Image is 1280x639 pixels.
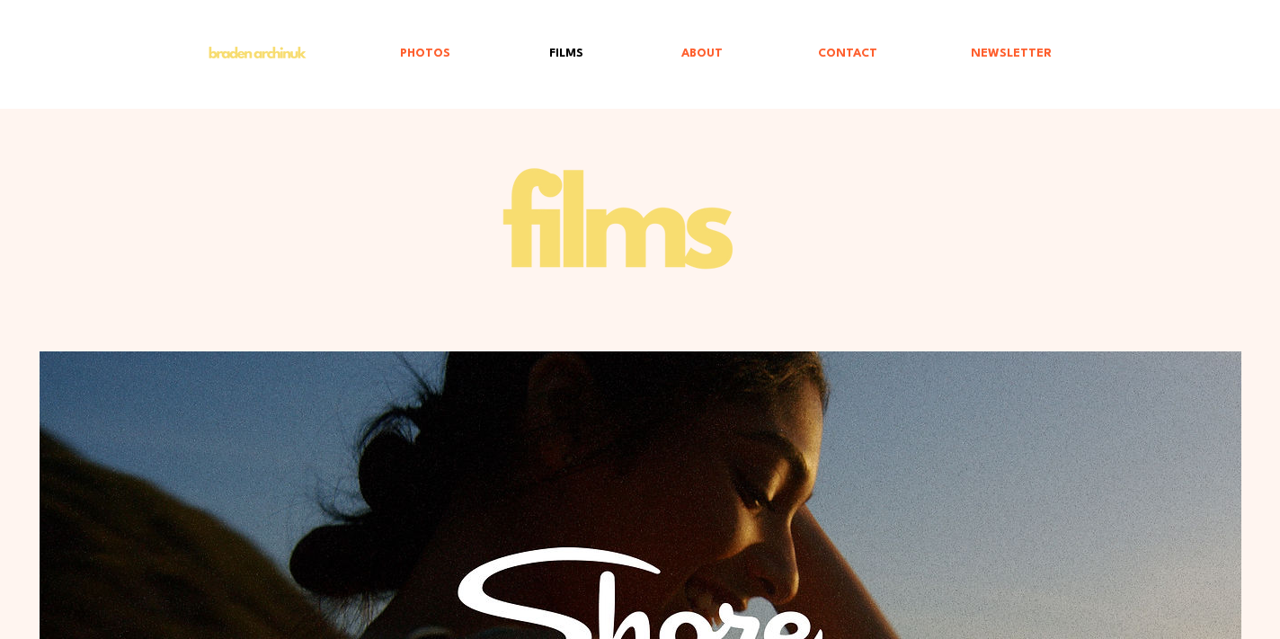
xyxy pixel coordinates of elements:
[809,33,886,75] p: CONTACT
[316,33,464,75] a: PHOTOS
[540,33,592,75] p: FILMS
[316,33,1065,75] nav: Site
[962,33,1061,75] p: NEWSLETTER
[891,33,1065,75] a: NEWSLETTER
[736,33,891,75] a: CONTACT
[391,33,459,75] p: PHOTOS
[672,33,732,75] p: ABOUT
[597,33,736,75] a: ABOUT
[464,33,597,75] a: FILMS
